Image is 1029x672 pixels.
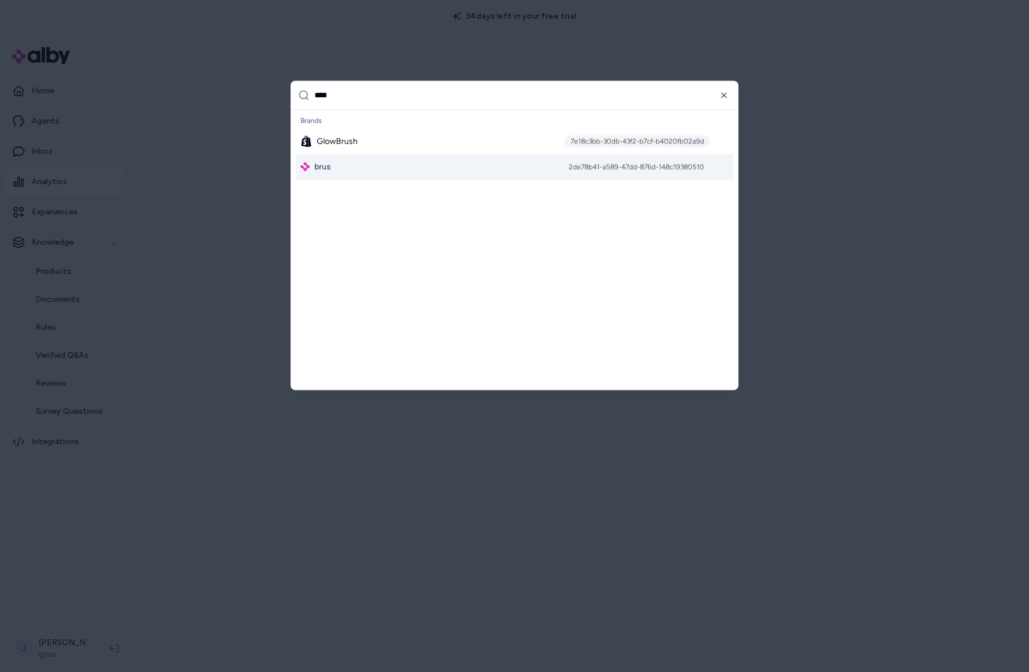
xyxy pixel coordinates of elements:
span: brus [314,161,331,173]
div: Brands [296,112,733,128]
img: alby Logo [300,162,310,171]
div: 2de78b41-a589-47dd-876d-148c19380510 [563,161,710,173]
span: GlowBrush [317,135,358,147]
div: 7e18c3bb-30db-43f2-b7cf-b4020fb02a9d [565,135,710,147]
